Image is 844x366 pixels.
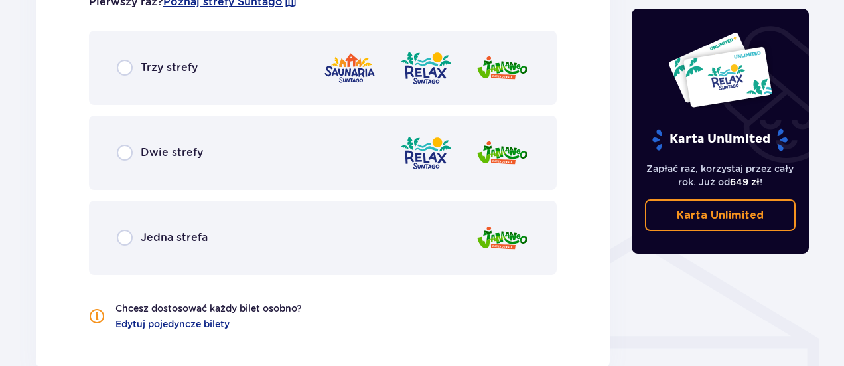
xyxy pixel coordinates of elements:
[323,49,376,87] img: Saunaria
[115,302,302,315] p: Chcesz dostosować każdy bilet osobno?
[476,219,529,257] img: Jamango
[645,162,796,189] p: Zapłać raz, korzystaj przez cały rok. Już od !
[645,199,796,231] a: Karta Unlimited
[399,49,453,87] img: Relax
[141,230,208,245] span: Jedna strefa
[115,318,230,331] a: Edytuj pojedyncze bilety
[476,134,529,172] img: Jamango
[141,60,198,75] span: Trzy strefy
[141,145,203,160] span: Dwie strefy
[730,177,760,187] span: 649 zł
[399,134,453,172] img: Relax
[677,208,764,223] p: Karta Unlimited
[668,31,773,108] img: Dwie karty całoroczne do Suntago z napisem 'UNLIMITED RELAX', na białym tle z tropikalnymi liśćmi...
[476,49,529,87] img: Jamango
[651,128,789,151] p: Karta Unlimited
